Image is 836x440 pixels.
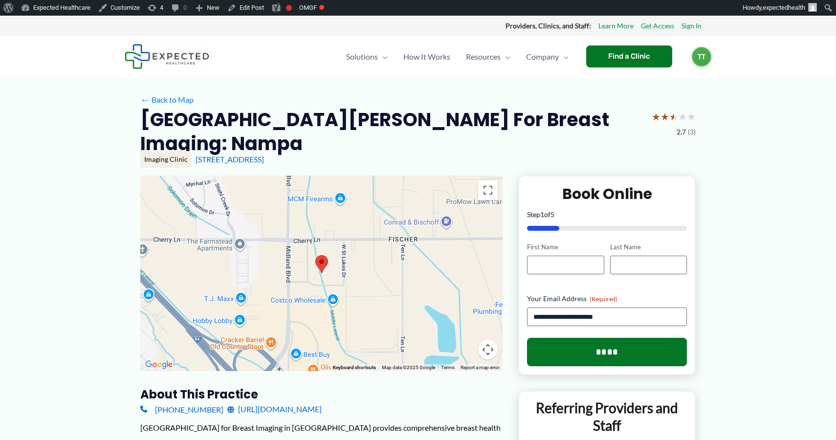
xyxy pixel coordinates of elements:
h2: [GEOGRAPHIC_DATA][PERSON_NAME] for Breast Imaging: Nampa [140,108,644,156]
a: CompanyMenu Toggle [518,40,576,74]
span: ← [140,95,150,104]
button: Toggle fullscreen view [478,180,498,200]
span: 2.7 [677,126,686,138]
a: Get Access [641,20,674,32]
button: Keyboard shortcuts [333,364,376,371]
a: Learn More [598,20,634,32]
span: (3) [688,126,696,138]
a: Report a map error [461,365,500,370]
a: How It Works [396,40,458,74]
h3: About this practice [140,387,503,402]
span: 1 [540,210,544,219]
label: First Name [527,242,604,252]
span: Menu Toggle [559,40,569,74]
span: ★ [652,108,660,126]
a: [URL][DOMAIN_NAME] [227,402,322,417]
span: How It Works [403,40,450,74]
div: Imaging Clinic [140,151,192,168]
a: ←Back to Map [140,92,194,107]
a: SolutionsMenu Toggle [338,40,396,74]
a: Open this area in Google Maps (opens a new window) [143,358,175,371]
a: [STREET_ADDRESS] [196,154,264,164]
span: ★ [669,108,678,126]
a: ResourcesMenu Toggle [458,40,518,74]
span: (Required) [590,295,617,303]
a: [PHONE_NUMBER] [140,402,223,417]
div: Focus keyphrase not set [286,5,292,11]
span: ★ [678,108,687,126]
span: Resources [466,40,501,74]
span: Menu Toggle [378,40,388,74]
p: Step of [527,211,687,218]
a: Terms (opens in new tab) [441,365,455,370]
img: Expected Healthcare Logo - side, dark font, small [125,44,209,69]
span: Map data ©2025 Google [382,365,435,370]
span: Company [526,40,559,74]
label: Last Name [610,242,687,252]
span: ★ [687,108,696,126]
img: Google [143,358,175,371]
button: Map camera controls [478,340,498,359]
a: Sign In [682,20,702,32]
nav: Primary Site Navigation [338,40,576,74]
span: ★ [660,108,669,126]
h2: Book Online [527,184,687,203]
a: TT [692,47,711,66]
span: expectedhealth [763,4,805,11]
label: Your Email Address [527,294,687,304]
strong: Providers, Clinics, and Staff: [506,22,591,30]
span: Solutions [346,40,378,74]
p: Referring Providers and Staff [527,399,687,435]
span: Menu Toggle [501,40,510,74]
span: 5 [550,210,554,219]
a: Find a Clinic [586,45,672,67]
